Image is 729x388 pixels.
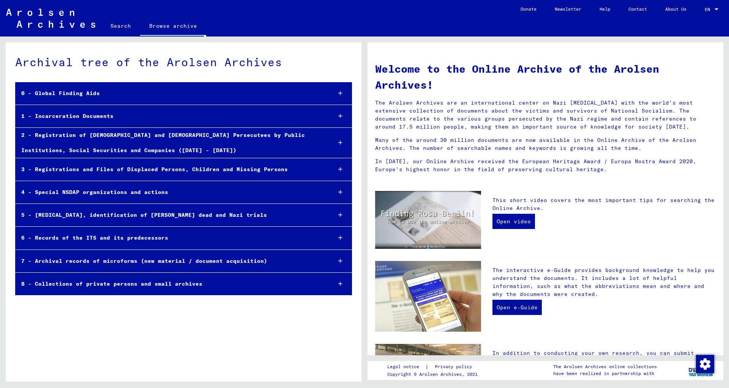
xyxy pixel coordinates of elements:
[492,266,716,298] p: The interactive e-Guide provides background knowledge to help you understand the documents. It in...
[375,61,716,93] h1: Welcome to the Online Archive of the Arolsen Archives!
[687,361,715,380] img: yv_logo.png
[15,54,352,71] div: Archival tree of the Arolsen Archives
[375,191,481,249] img: video.jpg
[16,128,325,157] div: 2 - Registration of [DEMOGRAPHIC_DATA] and [DEMOGRAPHIC_DATA] Persecutees by Public Institutions,...
[492,196,716,212] p: This short video covers the most important tips for searching the Online Archive.
[375,157,716,173] p: In [DATE], our Online Archive received the European Heritage Award / Europa Nostra Award 2020, Eu...
[387,363,481,371] div: |
[492,349,716,381] p: In addition to conducting your own research, you can submit inquiries to the Arolsen Archives. No...
[140,17,206,37] a: Browse archive
[16,231,325,245] div: 6 - Records of the ITS and its predecessors
[16,277,325,291] div: 8 - Collections of private persons and small archives
[553,363,657,370] p: The Arolsen Archives online collections
[553,370,657,377] p: have been realized in partnership with
[387,363,425,371] a: Legal notice
[387,371,481,378] p: Copyright © Arolsen Archives, 2021
[375,261,481,332] img: eguide.jpg
[16,208,325,223] div: 5 - [MEDICAL_DATA], identification of [PERSON_NAME] dead and Nazi trials
[16,254,325,269] div: 7 - Archival records of microforms (new material / document acquisition)
[101,17,140,35] a: Search
[492,300,542,315] a: Open e-Guide
[705,7,713,12] span: EN
[6,9,95,28] img: Arolsen_neg.svg
[16,109,325,124] div: 1 - Incarceration Documents
[375,99,716,131] p: The Arolsen Archives are an international center on Nazi [MEDICAL_DATA] with the world’s most ext...
[16,185,325,200] div: 4 - Special NSDAP organizations and actions
[16,86,325,101] div: 0 - Global Finding Aids
[429,363,481,371] a: Privacy policy
[375,136,716,152] p: Many of the around 30 million documents are now available in the Online Archive of the Arolsen Ar...
[696,355,714,373] img: Change consent
[492,214,535,229] a: Open video
[16,162,325,177] div: 3 - Registrations and Files of Displaced Persons, Children and Missing Persons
